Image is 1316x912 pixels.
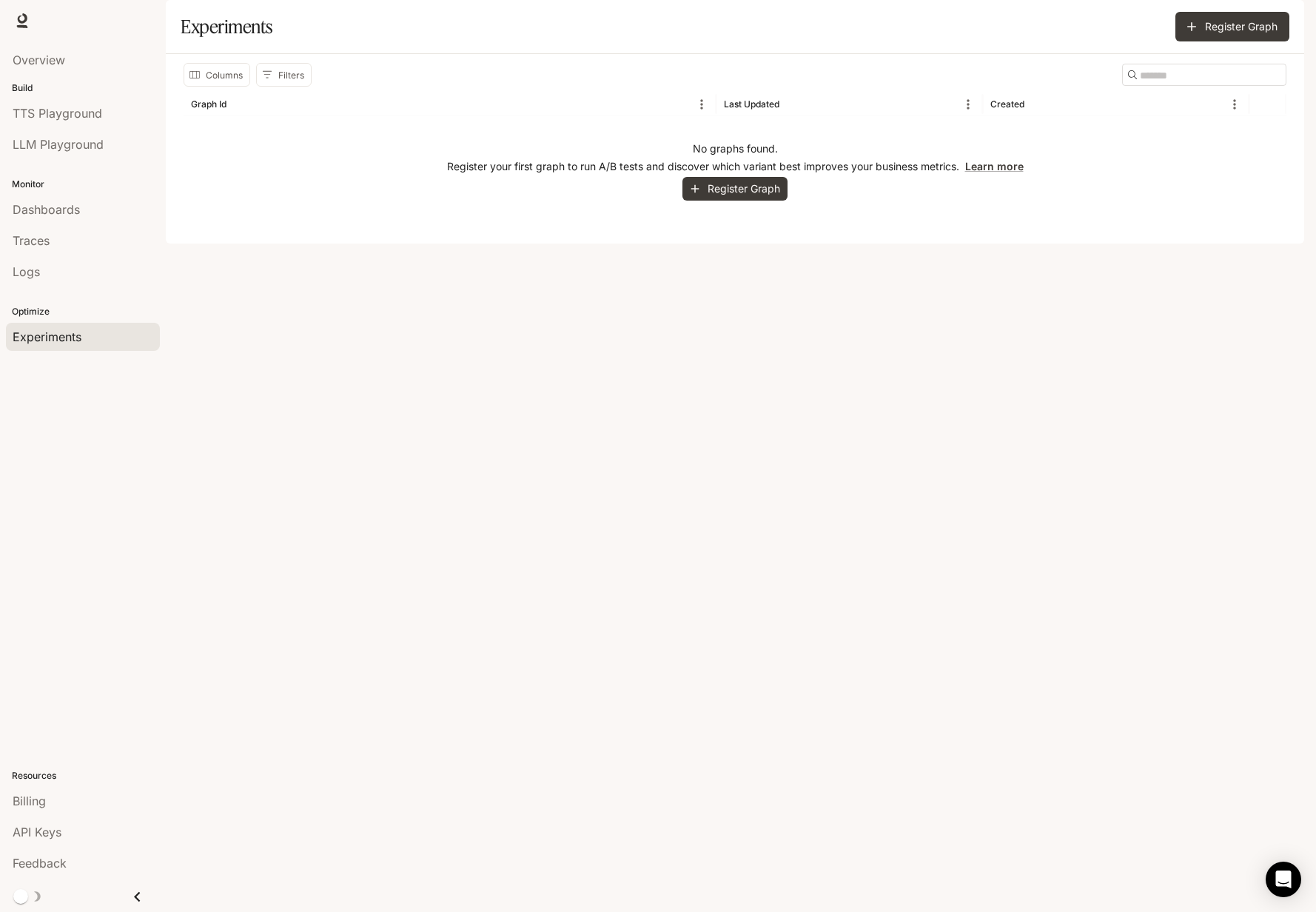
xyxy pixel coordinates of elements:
[957,93,979,115] button: Menu
[1122,64,1286,86] div: Search
[184,63,250,87] button: Select columns
[1175,12,1289,41] button: Register Graph
[682,177,788,201] button: Register Graph
[1223,93,1246,115] button: Menu
[191,98,226,110] div: Graph Id
[965,160,1024,172] a: Learn more
[691,93,713,115] button: Menu
[228,93,250,115] button: Sort
[693,141,778,156] p: No graphs found.
[447,159,1024,174] p: Register your first graph to run A/B tests and discover which variant best improves your business...
[181,12,272,41] h1: Experiments
[724,98,779,110] div: Last Updated
[990,98,1024,110] div: Created
[1266,862,1301,897] div: Open Intercom Messenger
[781,93,803,115] button: Sort
[256,63,312,87] button: Show filters
[1026,93,1048,115] button: Sort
